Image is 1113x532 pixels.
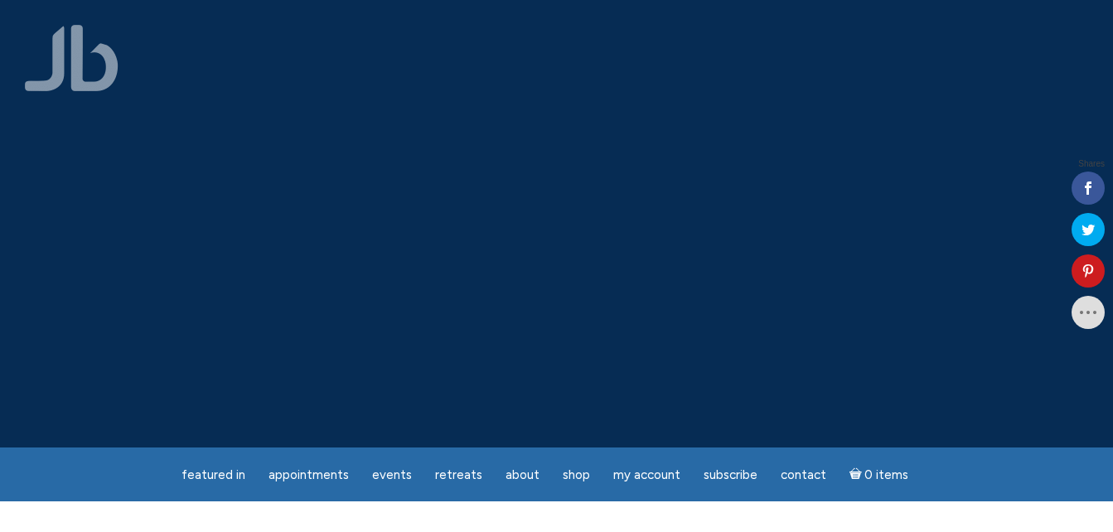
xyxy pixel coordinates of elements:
[372,467,412,482] span: Events
[694,459,767,491] a: Subscribe
[849,467,865,482] i: Cart
[781,467,826,482] span: Contact
[425,459,492,491] a: Retreats
[704,467,757,482] span: Subscribe
[840,457,919,491] a: Cart0 items
[259,459,359,491] a: Appointments
[362,459,422,491] a: Events
[172,459,255,491] a: featured in
[269,467,349,482] span: Appointments
[771,459,836,491] a: Contact
[435,467,482,482] span: Retreats
[181,467,245,482] span: featured in
[864,469,908,481] span: 0 items
[506,467,540,482] span: About
[1078,160,1105,168] span: Shares
[496,459,549,491] a: About
[553,459,600,491] a: Shop
[613,467,680,482] span: My Account
[603,459,690,491] a: My Account
[25,25,119,91] img: Jamie Butler. The Everyday Medium
[563,467,590,482] span: Shop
